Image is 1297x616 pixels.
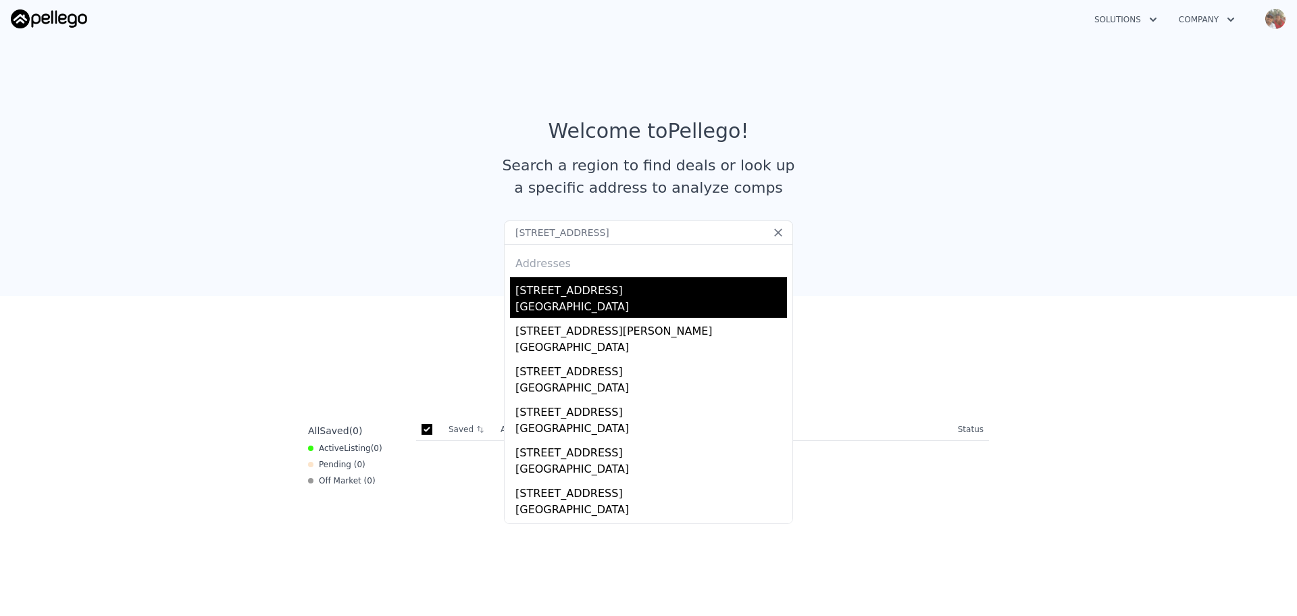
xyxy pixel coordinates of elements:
[515,277,787,299] div: [STREET_ADDRESS]
[510,245,787,277] div: Addresses
[11,9,87,28] img: Pellego
[515,440,787,461] div: [STREET_ADDRESS]
[515,358,787,380] div: [STREET_ADDRESS]
[308,424,362,437] div: All ( 0 )
[319,443,382,454] span: Active ( 0 )
[515,421,787,440] div: [GEOGRAPHIC_DATA]
[497,154,800,199] div: Search a region to find deals or look up a specific address to analyze comps
[1168,7,1246,32] button: Company
[308,459,365,470] div: Pending ( 0 )
[344,444,371,453] span: Listing
[504,220,793,245] input: Search an address or region...
[515,399,787,421] div: [STREET_ADDRESS]
[952,419,989,441] th: Status
[515,339,787,358] div: [GEOGRAPHIC_DATA]
[1265,8,1286,30] img: avatar
[515,318,787,339] div: [STREET_ADDRESS][PERSON_NAME]
[515,502,787,521] div: [GEOGRAPHIC_DATA]
[308,475,376,486] div: Off Market ( 0 )
[515,521,787,542] div: [STREET_ADDRESS]
[303,339,994,364] div: Saved Properties
[303,375,994,397] div: Save properties to see them here
[320,425,349,436] span: Saved
[443,419,495,440] th: Saved
[1084,7,1168,32] button: Solutions
[495,419,952,441] th: Address
[515,480,787,502] div: [STREET_ADDRESS]
[515,299,787,318] div: [GEOGRAPHIC_DATA]
[515,380,787,399] div: [GEOGRAPHIC_DATA]
[515,461,787,480] div: [GEOGRAPHIC_DATA]
[549,119,749,143] div: Welcome to Pellego !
